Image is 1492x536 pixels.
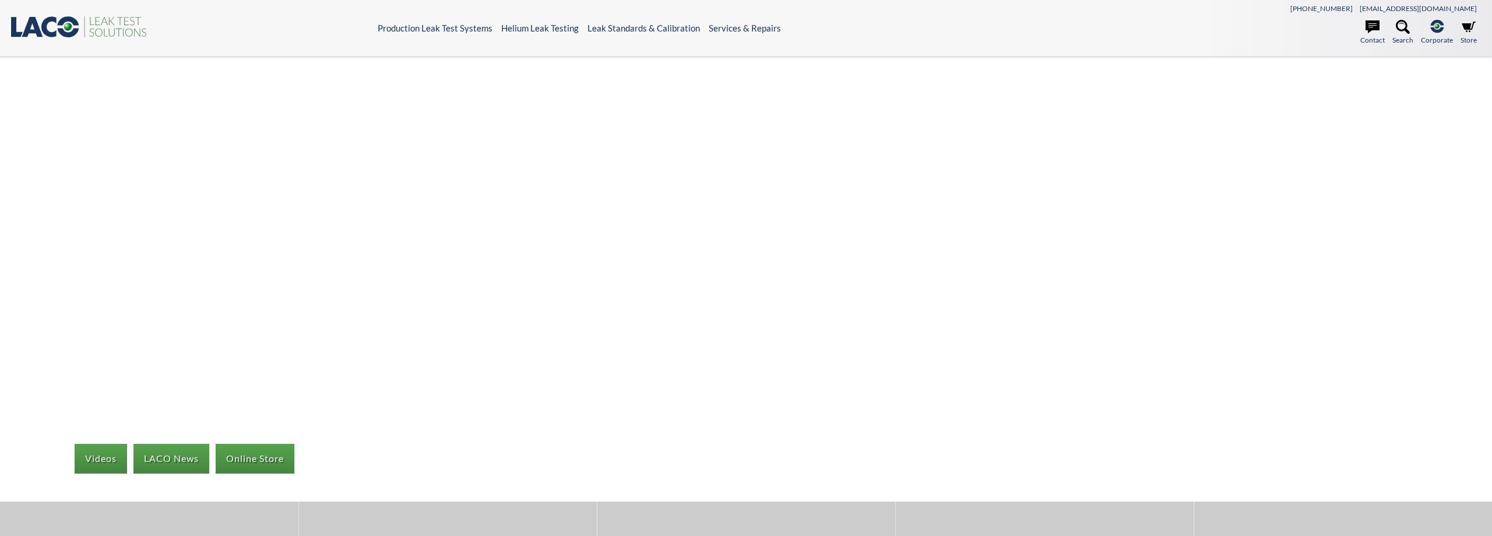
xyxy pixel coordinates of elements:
[216,444,294,473] a: Online Store
[1421,34,1453,45] span: Corporate
[1392,20,1413,45] a: Search
[1461,20,1477,45] a: Store
[1360,4,1477,13] a: [EMAIL_ADDRESS][DOMAIN_NAME]
[709,23,781,33] a: Services & Repairs
[133,444,209,473] a: LACO News
[1290,4,1353,13] a: [PHONE_NUMBER]
[75,444,127,473] a: Videos
[1360,20,1385,45] a: Contact
[378,23,492,33] a: Production Leak Test Systems
[501,23,579,33] a: Helium Leak Testing
[587,23,700,33] a: Leak Standards & Calibration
